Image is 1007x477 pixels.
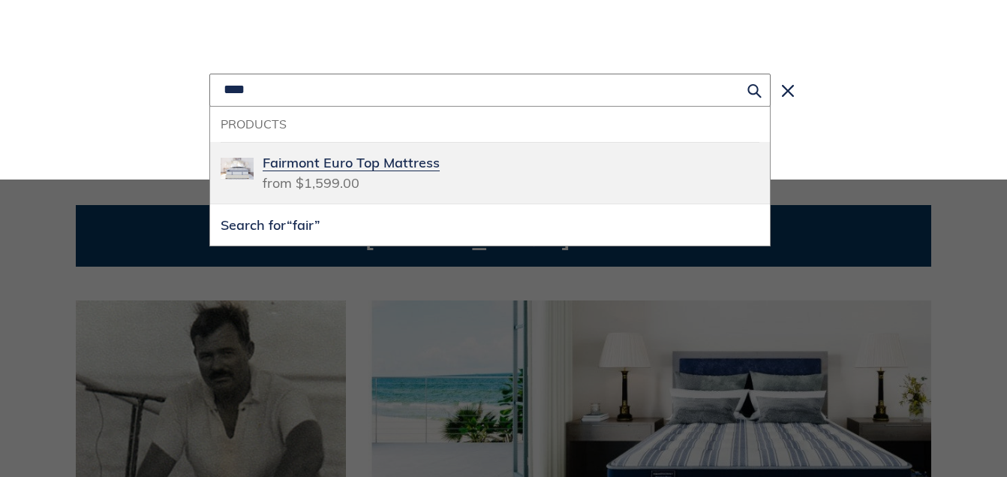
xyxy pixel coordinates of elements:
button: Search for“fair” [210,204,770,246]
a: Fairmont-euro-top-talalay-latex-hybrid-mattress-and-foundationFairmont Euro Top Mattressfrom $1,5... [210,142,770,204]
input: Search [209,74,771,107]
img: Fairmont-euro-top-talalay-latex-hybrid-mattress-and-foundation [221,152,254,186]
span: from $1,599.00 [263,170,359,192]
span: Fairmont Euro Top Mattress [263,155,440,172]
h3: Products [221,117,759,131]
span: “fair” [287,216,320,234]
